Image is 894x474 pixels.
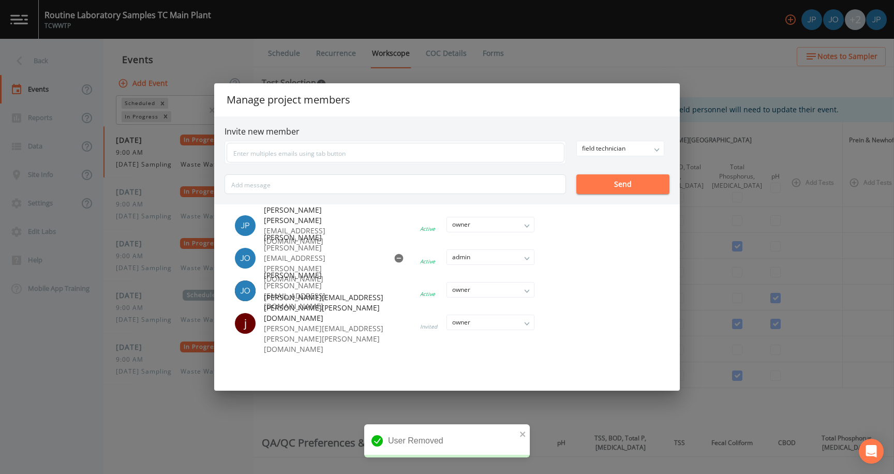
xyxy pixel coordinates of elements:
h6: Invite new member [225,127,669,137]
p: [PERSON_NAME][EMAIL_ADDRESS][PERSON_NAME][PERSON_NAME][DOMAIN_NAME] [264,323,395,354]
div: j [235,313,256,334]
img: 4056e72701bc36fea6feaa681ceb3252 [235,280,256,301]
p: [PERSON_NAME][EMAIL_ADDRESS][DOMAIN_NAME] [264,280,363,312]
img: 92e20bd353cb281322285d13af20c0d9 [235,248,256,269]
div: owner [447,315,534,330]
div: User Removed [364,424,530,457]
div: Joshua Lycka [235,280,264,301]
p: [EMAIL_ADDRESS][DOMAIN_NAME] [264,226,340,246]
div: Active [420,225,435,232]
h2: Manage project members [214,83,680,116]
div: justin.pippel@jacobs.com [235,313,264,334]
div: field technician [577,141,664,156]
img: 41241ef155101aa6d92a04480b0d0000 [235,215,256,236]
div: Invited [420,323,437,330]
div: owner [447,217,534,232]
span: [PERSON_NAME][EMAIL_ADDRESS][PERSON_NAME][PERSON_NAME][DOMAIN_NAME] [264,292,395,323]
span: [PERSON_NAME] [264,270,363,280]
input: Enter multiples emails using tab button [227,143,564,162]
button: Send [576,174,669,194]
div: Joshua Lycka [235,248,264,269]
div: owner [447,283,534,297]
p: [PERSON_NAME][EMAIL_ADDRESS][PERSON_NAME][DOMAIN_NAME] [264,243,381,284]
div: Active [420,290,435,298]
span: [PERSON_NAME] [PERSON_NAME] [264,205,340,226]
div: Open Intercom Messenger [859,439,884,464]
div: Joshua gere Paul [235,215,264,236]
button: close [519,427,527,440]
input: Add message [225,174,566,194]
span: [PERSON_NAME] [264,232,381,243]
